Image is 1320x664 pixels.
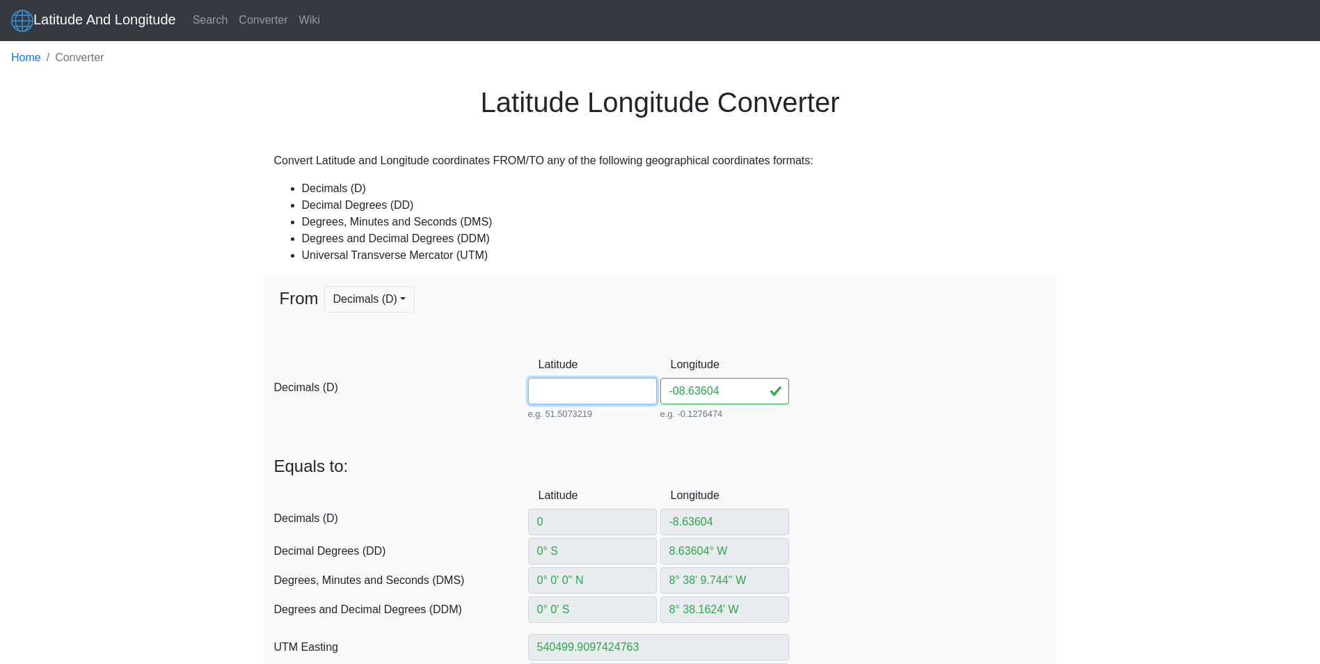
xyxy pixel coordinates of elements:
[528,482,571,509] label: Latitude
[274,601,528,618] span: Degrees and Decimal Degrees (DDM)
[187,6,234,34] a: Search
[280,286,319,346] span: From
[274,572,528,589] span: Degrees, Minutes and Seconds (DMS)
[528,407,657,420] small: e.g. 51.5073219
[302,197,1047,214] li: Decimal Degrees (DD)
[11,6,176,35] a: Latitude And Longitude
[41,49,104,66] li: Converter
[233,6,293,34] a: Converter
[302,214,1047,230] li: Degrees, Minutes and Seconds (DMS)
[274,457,1047,477] p: Equals to:
[264,634,528,661] label: UTM Easting
[274,510,528,527] span: Decimals (D)
[660,351,703,378] label: Longitude
[274,152,1047,169] p: Convert Latitude and Longitude coordinates FROM/TO any of the following geographical coordinates ...
[660,407,789,420] small: e.g. -0.1276474
[274,379,528,396] span: Decimals (D)
[528,351,571,378] label: Latitude
[274,543,528,560] span: Decimal Degrees (DD)
[324,286,415,313] button: Decimals (D)
[294,6,326,34] a: Wiki
[11,49,41,66] a: Home
[302,180,1047,197] li: Decimals (D)
[302,247,1047,264] li: Universal Transverse Mercator (UTM)
[302,230,1047,247] li: Degrees and Decimal Degrees (DDM)
[11,10,33,32] img: Latitude And Longitude
[660,482,703,509] label: Longitude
